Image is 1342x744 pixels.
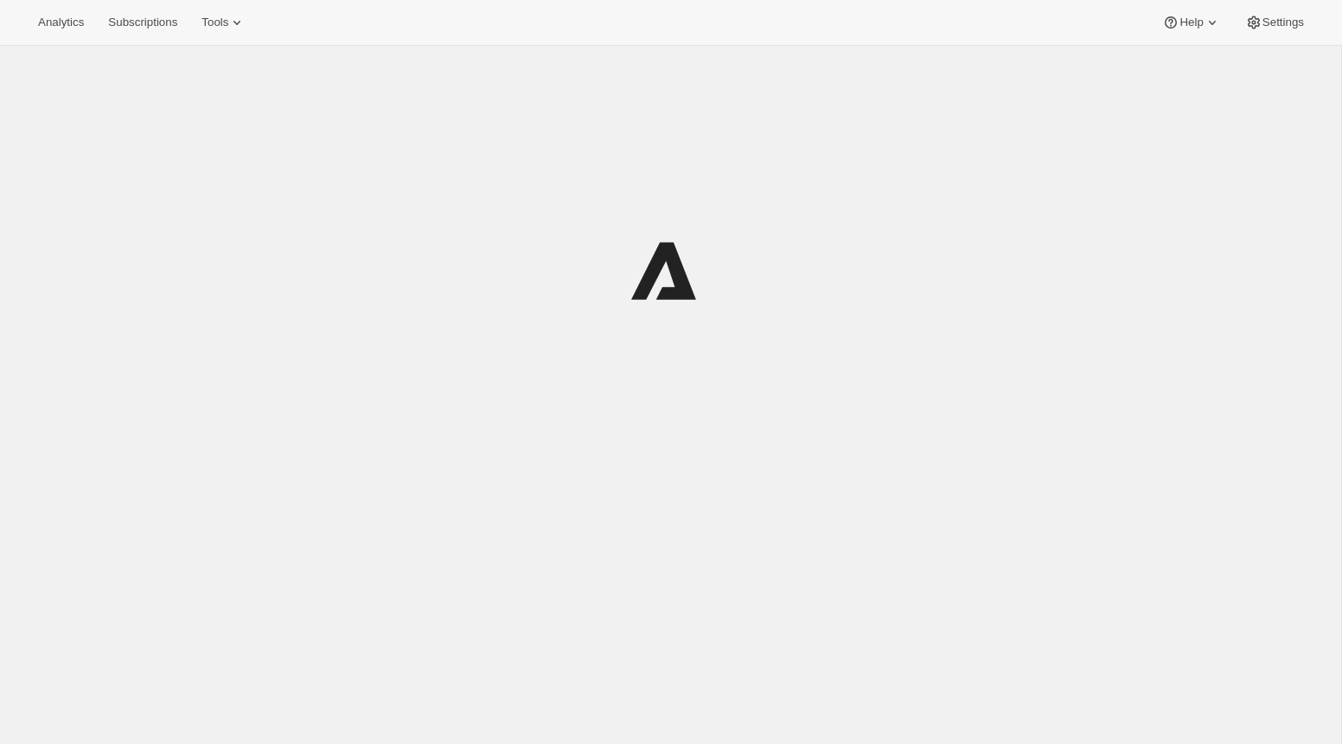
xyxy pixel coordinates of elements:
span: Help [1179,16,1203,29]
button: Settings [1235,10,1314,35]
span: Analytics [38,16,84,29]
span: Tools [201,16,228,29]
span: Subscriptions [108,16,177,29]
button: Analytics [28,10,94,35]
button: Help [1152,10,1230,35]
span: Settings [1262,16,1304,29]
button: Subscriptions [98,10,188,35]
button: Tools [191,10,256,35]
